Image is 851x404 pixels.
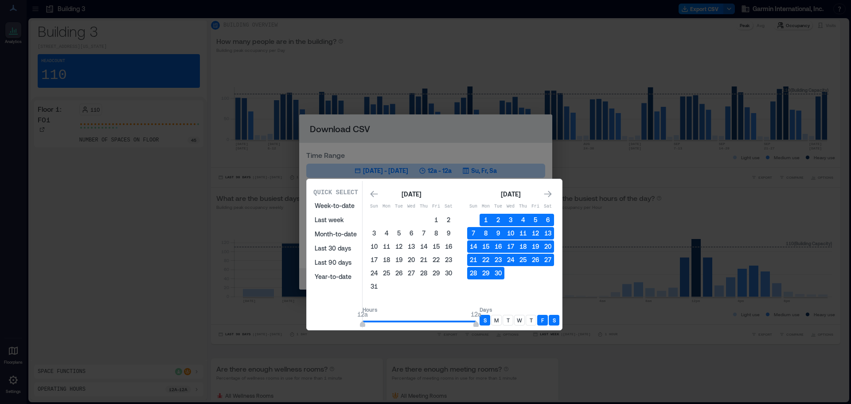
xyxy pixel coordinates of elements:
th: Saturday [542,200,554,213]
th: Friday [430,200,442,213]
p: Quick Select [313,188,358,197]
button: 12 [393,240,405,253]
button: 16 [492,240,504,253]
button: 28 [418,267,430,279]
p: Tue [393,203,405,210]
button: 18 [380,254,393,266]
p: Hours [363,306,476,313]
button: Go to next month [542,188,554,200]
button: 26 [393,267,405,279]
button: 2 [492,214,504,226]
button: 19 [393,254,405,266]
button: 23 [492,254,504,266]
button: 29 [430,267,442,279]
span: 12a [471,310,481,318]
button: 2 [442,214,455,226]
button: 19 [529,240,542,253]
button: Month-to-date [309,227,362,241]
button: 26 [529,254,542,266]
button: 11 [380,240,393,253]
button: 4 [517,214,529,226]
button: 10 [368,240,380,253]
p: Fri [430,203,442,210]
p: M [494,317,499,324]
button: 13 [405,240,418,253]
div: [DATE] [399,189,424,200]
button: 27 [405,267,418,279]
button: 25 [517,254,529,266]
p: F [541,317,544,324]
button: 21 [418,254,430,266]
th: Saturday [442,200,455,213]
button: 1 [430,214,442,226]
button: Last 90 days [309,255,362,270]
button: 29 [480,267,492,279]
th: Thursday [517,200,529,213]
button: 17 [504,240,517,253]
button: 4 [380,227,393,239]
button: 25 [380,267,393,279]
button: 6 [405,227,418,239]
button: 20 [405,254,418,266]
p: Mon [380,203,393,210]
button: 18 [517,240,529,253]
p: Thu [418,203,430,210]
th: Thursday [418,200,430,213]
span: 12a [357,310,368,318]
button: 21 [467,254,480,266]
p: T [507,317,510,324]
p: S [484,317,487,324]
button: Last week [309,213,362,227]
p: Fri [529,203,542,210]
button: 23 [442,254,455,266]
button: 27 [542,254,554,266]
button: 17 [368,254,380,266]
button: Week-to-date [309,199,362,213]
p: Tue [492,203,504,210]
p: Sun [467,203,480,210]
p: T [530,317,533,324]
button: Last 30 days [309,241,362,255]
button: 24 [368,267,380,279]
button: 24 [504,254,517,266]
button: 11 [517,227,529,239]
button: 7 [418,227,430,239]
button: 15 [430,240,442,253]
p: Sat [442,203,455,210]
button: 28 [467,267,480,279]
th: Tuesday [492,200,504,213]
p: Mon [480,203,492,210]
button: 7 [467,227,480,239]
button: 30 [492,267,504,279]
button: 3 [368,227,380,239]
button: 6 [542,214,554,226]
button: 5 [393,227,405,239]
button: Go to previous month [368,188,380,200]
button: 1 [480,214,492,226]
p: W [517,317,522,324]
p: Wed [405,203,418,210]
th: Tuesday [393,200,405,213]
p: Sat [542,203,554,210]
p: Thu [517,203,529,210]
button: 10 [504,227,517,239]
th: Sunday [467,200,480,213]
button: 8 [480,227,492,239]
button: 20 [542,240,554,253]
button: 9 [442,227,455,239]
button: 15 [480,240,492,253]
div: [DATE] [498,189,523,200]
button: Year-to-date [309,270,362,284]
button: 22 [480,254,492,266]
button: 5 [529,214,542,226]
button: 14 [467,240,480,253]
th: Wednesday [405,200,418,213]
button: 31 [368,280,380,293]
th: Sunday [368,200,380,213]
button: 22 [430,254,442,266]
p: S [553,317,556,324]
button: 16 [442,240,455,253]
th: Monday [380,200,393,213]
button: 14 [418,240,430,253]
p: Wed [504,203,517,210]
